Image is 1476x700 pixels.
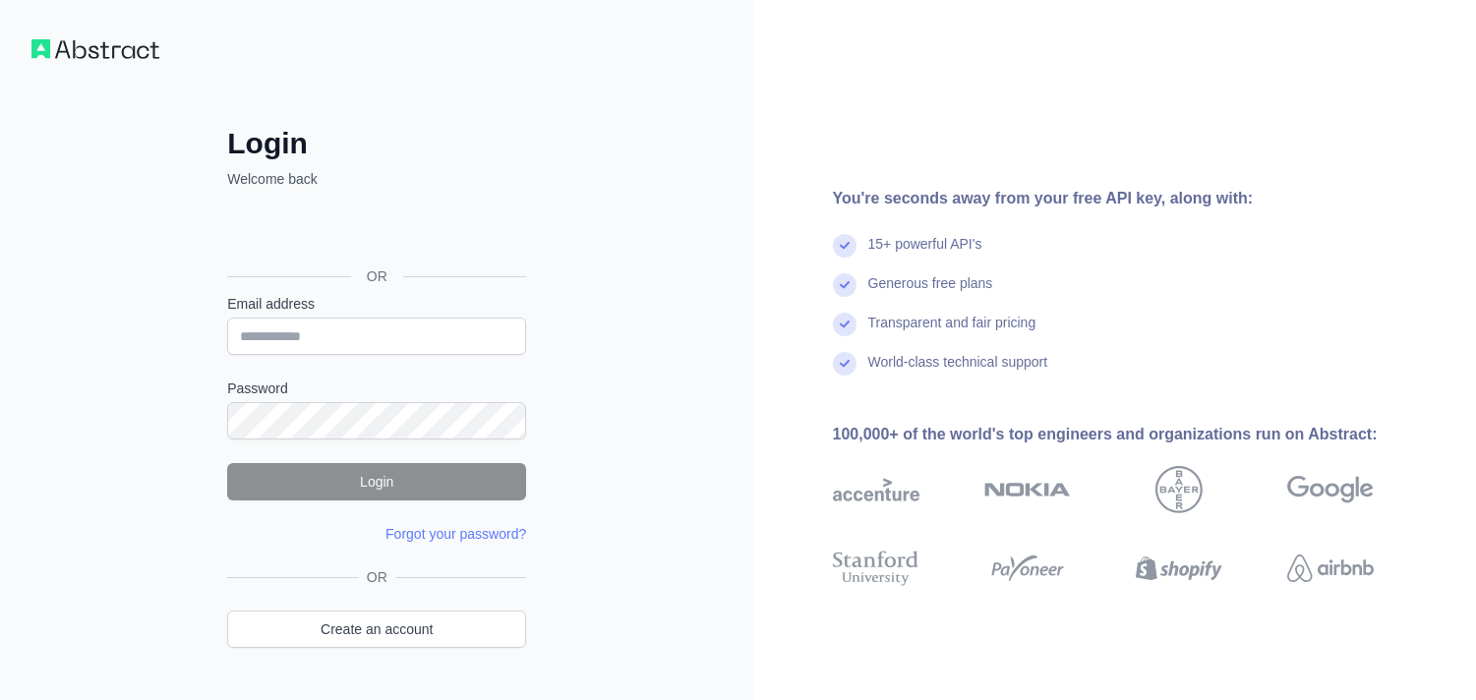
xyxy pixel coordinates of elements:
label: Email address [227,294,526,314]
img: shopify [1136,547,1222,590]
img: google [1287,466,1374,513]
img: bayer [1155,466,1203,513]
iframe: Sign in with Google Button [217,210,532,254]
img: airbnb [1287,547,1374,590]
img: nokia [984,466,1071,513]
a: Forgot your password? [385,526,526,542]
img: check mark [833,273,856,297]
span: OR [359,567,395,587]
img: accenture [833,466,919,513]
div: World-class technical support [868,352,1048,391]
div: You're seconds away from your free API key, along with: [833,187,1437,210]
img: Workflow [31,39,159,59]
label: Password [227,379,526,398]
a: Create an account [227,611,526,648]
div: Transparent and fair pricing [868,313,1036,352]
img: stanford university [833,547,919,590]
div: Generous free plans [868,273,993,313]
img: check mark [833,352,856,376]
img: check mark [833,313,856,336]
p: Welcome back [227,169,526,189]
div: 100,000+ of the world's top engineers and organizations run on Abstract: [833,423,1437,446]
span: OR [351,266,403,286]
img: check mark [833,234,856,258]
img: payoneer [984,547,1071,590]
h2: Login [227,126,526,161]
div: 15+ powerful API's [868,234,982,273]
button: Login [227,463,526,500]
